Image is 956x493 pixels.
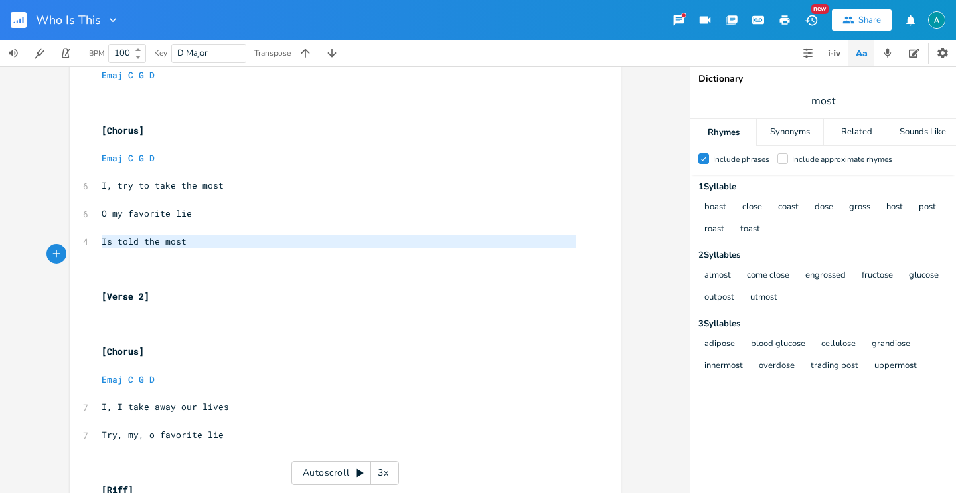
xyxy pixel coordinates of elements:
span: C [128,373,133,385]
div: Share [858,14,881,26]
button: outpost [704,292,734,304]
button: coast [778,202,799,213]
span: Who Is This [36,14,101,26]
div: Dictionary [698,74,948,84]
div: Synonyms [757,119,823,146]
span: D [149,69,155,81]
span: most [811,94,836,109]
span: C [128,152,133,164]
button: dose [815,202,833,213]
div: 3x [371,461,395,485]
span: G [139,373,144,385]
span: [Chorus] [102,345,144,357]
button: toast [740,224,760,235]
button: cellulose [821,339,856,350]
span: Emaj [102,373,123,385]
span: D Major [177,47,208,59]
button: uppermost [874,361,917,372]
button: grandiose [872,339,910,350]
span: [Verse 2] [102,290,149,302]
button: blood glucose [751,339,805,350]
button: overdose [759,361,795,372]
div: 3 Syllable s [698,320,948,328]
button: fructose [862,270,893,282]
button: roast [704,224,724,235]
button: host [886,202,903,213]
button: come close [747,270,789,282]
div: New [811,4,829,14]
button: almost [704,270,731,282]
span: G [139,152,144,164]
button: post [919,202,936,213]
span: Emaj [102,152,123,164]
button: engrossed [805,270,846,282]
div: Sounds Like [890,119,956,146]
div: BPM [89,50,104,57]
button: close [742,202,762,213]
span: C [128,69,133,81]
span: Emaj [102,69,123,81]
div: Include approximate rhymes [792,155,892,163]
div: Transpose [254,49,291,57]
span: [Chorus] [102,124,144,136]
button: innermost [704,361,743,372]
span: D [149,152,155,164]
button: trading post [811,361,858,372]
div: 1 Syllable [698,183,948,191]
div: Key [154,49,167,57]
button: glucose [909,270,939,282]
button: New [798,8,825,32]
div: Include phrases [713,155,769,163]
img: Alex [928,11,945,29]
span: D [149,373,155,385]
span: G [139,69,144,81]
div: Autoscroll [291,461,399,485]
button: gross [849,202,870,213]
div: Rhymes [690,119,756,146]
span: I, I take away our lives [102,401,229,413]
span: Try, my, o favorite lie [102,429,224,441]
button: utmost [750,292,777,304]
span: Is told the most [102,235,187,247]
button: Share [832,9,892,31]
span: O my favorite lie [102,207,192,219]
span: I, try to take the most [102,179,224,191]
div: 2 Syllable s [698,251,948,260]
div: Related [824,119,890,146]
button: boast [704,202,726,213]
button: adipose [704,339,735,350]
